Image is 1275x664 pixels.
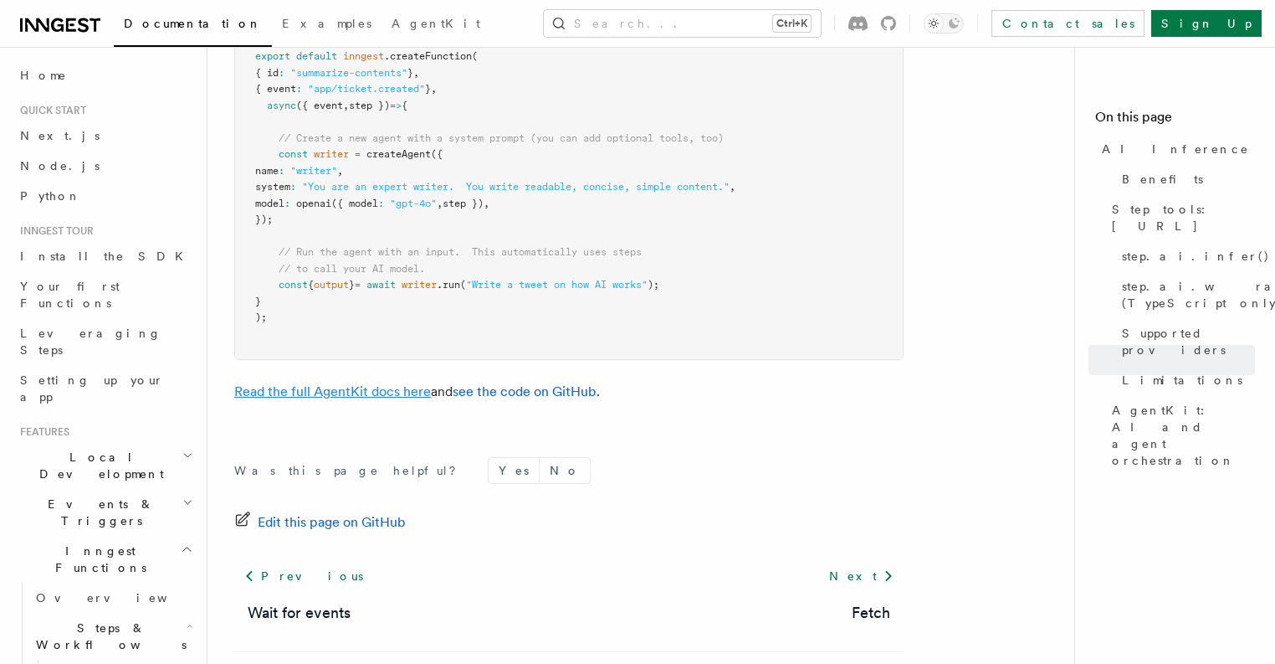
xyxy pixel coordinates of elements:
[20,373,164,404] span: Setting up your app
[1122,372,1242,389] span: Limitations
[1112,402,1255,469] span: AgentKit: AI and agent orchestration
[392,17,480,30] span: AgentKit
[343,100,349,111] span: ,
[349,279,355,291] span: }
[255,214,273,225] span: });
[279,263,425,275] span: // to call your AI model.
[460,279,466,291] span: (
[13,425,69,439] span: Features
[290,165,337,177] span: "writer"
[296,50,337,62] span: default
[1115,271,1255,318] a: step.ai.wrap() (TypeScript only)
[36,591,208,605] span: Overview
[13,442,197,489] button: Local Development
[282,17,371,30] span: Examples
[443,198,484,209] span: step })
[1115,164,1255,194] a: Benefits
[296,100,343,111] span: ({ event
[302,181,730,193] span: "You are an expert writer. You write readable, concise, simple content."
[1112,201,1255,234] span: Step tools: [URL]
[378,198,384,209] span: :
[13,241,197,271] a: Install the SDK
[13,104,86,117] span: Quick start
[234,561,372,591] a: Previous
[1095,107,1255,134] h4: On this page
[13,271,197,318] a: Your first Functions
[13,543,181,576] span: Inngest Functions
[279,67,284,79] span: :
[308,83,425,95] span: "app/ticket.created"
[402,100,407,111] span: {
[852,601,890,625] a: Fetch
[437,279,460,291] span: .run
[355,279,361,291] span: =
[279,148,308,160] span: const
[314,279,349,291] span: output
[540,458,590,483] button: No
[390,198,437,209] span: "gpt-4o"
[13,489,197,536] button: Events & Triggers
[1151,10,1262,37] a: Sign Up
[13,536,197,583] button: Inngest Functions
[1122,171,1203,188] span: Benefits
[234,462,468,479] p: Was this page helpful?
[13,449,182,482] span: Local Development
[124,17,262,30] span: Documentation
[1115,318,1255,365] a: Supported providers
[13,151,197,181] a: Node.js
[279,279,308,291] span: const
[343,50,384,62] span: inngest
[234,380,904,404] p: and .
[296,198,331,209] span: openai
[13,60,197,90] a: Home
[1122,248,1270,265] span: step.ai.infer()
[366,148,431,160] span: createAgent
[402,279,437,291] span: writer
[284,198,290,209] span: :
[472,50,478,62] span: (
[248,601,351,625] a: Wait for events
[1122,325,1255,358] span: Supported providers
[255,181,290,193] span: system
[279,246,642,258] span: // Run the agent with an input. This automatically uses steps
[255,83,296,95] span: { event
[13,224,94,238] span: Inngest tour
[255,296,261,307] span: }
[20,67,67,84] span: Home
[407,67,413,79] span: }
[255,198,284,209] span: model
[484,198,489,209] span: ,
[349,100,390,111] span: step })
[13,365,197,412] a: Setting up your app
[272,5,381,45] a: Examples
[453,383,597,399] a: see the code on GitHub
[730,181,735,193] span: ,
[991,10,1144,37] a: Contact sales
[20,250,193,263] span: Install the SDK
[381,5,490,45] a: AgentKit
[13,496,182,529] span: Events & Triggers
[648,279,659,291] span: );
[384,50,472,62] span: .createFunction
[255,50,290,62] span: export
[279,132,724,144] span: // Create a new agent with a system prompt (you can add optional tools, too)
[234,383,431,399] a: Read the full AgentKit docs here
[13,181,197,211] a: Python
[29,583,197,613] a: Overview
[20,280,120,310] span: Your first Functions
[29,613,197,660] button: Steps & Workflows
[924,13,964,33] button: Toggle dark mode
[13,121,197,151] a: Next.js
[390,100,402,111] span: =>
[20,189,81,203] span: Python
[1115,241,1255,271] a: step.ai.infer()
[20,129,100,142] span: Next.js
[290,67,407,79] span: "summarize-contents"
[431,83,437,95] span: ,
[437,198,443,209] span: ,
[314,148,349,160] span: writer
[1105,194,1255,241] a: Step tools: [URL]
[20,159,100,172] span: Node.js
[1102,141,1249,157] span: AI Inference
[431,148,443,160] span: ({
